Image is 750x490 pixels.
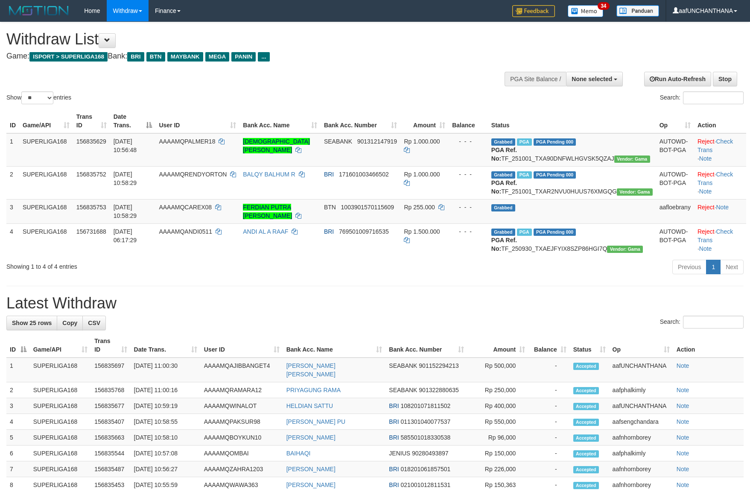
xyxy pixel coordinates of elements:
[697,138,733,153] a: Check Trans
[6,91,71,104] label: Show entries
[389,434,399,441] span: BRI
[286,466,336,472] a: [PERSON_NAME]
[694,199,746,223] td: ·
[91,398,130,414] td: 156835677
[697,171,715,178] a: Reject
[6,316,57,330] a: Show 25 rows
[339,228,389,235] span: Copy 769501009716535 to clipboard
[6,358,30,382] td: 1
[528,333,570,358] th: Balance: activate to sort column ascending
[159,228,212,235] span: AAAAMQANDI0511
[697,204,715,211] a: Reject
[491,204,515,211] span: Grabbed
[30,414,91,430] td: SUPERLIGA168
[19,109,73,133] th: Game/API: activate to sort column ascending
[573,466,599,473] span: Accepted
[694,166,746,199] td: · ·
[258,52,269,62] span: ...
[716,204,729,211] a: Note
[57,316,83,330] a: Copy
[401,434,451,441] span: Copy 585501018330538 to clipboard
[243,228,288,235] a: ANDI AL A RAAF
[683,316,744,329] input: Search:
[528,358,570,382] td: -
[656,223,694,256] td: AUTOWD-BOT-PGA
[6,414,30,430] td: 4
[73,109,110,133] th: Trans ID: activate to sort column ascending
[609,414,673,430] td: aafsengchandara
[19,166,73,199] td: SUPERLIGA168
[6,333,30,358] th: ID: activate to sort column descending
[534,138,576,146] span: PGA Pending
[201,382,283,398] td: AAAAMQRAMARA12
[488,166,656,199] td: TF_251001_TXAR2NVU0HUUS76XMGQG
[697,228,715,235] a: Reject
[412,450,449,457] span: Copy 90280493897 to clipboard
[677,481,689,488] a: Note
[201,358,283,382] td: AAAAMQAJIBBANGET4
[467,446,528,461] td: Rp 150,000
[609,333,673,358] th: Op: activate to sort column ascending
[91,446,130,461] td: 156835544
[517,171,532,179] span: Marked by aafsengchandara
[389,387,417,393] span: SEABANK
[694,109,746,133] th: Action
[324,228,334,235] span: BRI
[389,481,399,488] span: BRI
[30,430,91,446] td: SUPERLIGA168
[656,199,694,223] td: aafloebrany
[131,414,201,430] td: [DATE] 10:58:55
[6,223,19,256] td: 4
[389,466,399,472] span: BRI
[286,387,341,393] a: PRIYAGUNG RAMA
[573,387,599,394] span: Accepted
[114,138,137,153] span: [DATE] 10:56:48
[656,133,694,167] td: AUTOWD-BOT-PGA
[404,138,440,145] span: Rp 1.000.000
[114,171,137,186] span: [DATE] 10:58:29
[517,138,532,146] span: Marked by aafsengchandara
[243,204,292,219] a: FERDIAN PUTRA [PERSON_NAME]
[110,109,156,133] th: Date Trans.: activate to sort column descending
[404,228,440,235] span: Rp 1.500.000
[131,430,201,446] td: [DATE] 10:58:10
[573,450,599,458] span: Accepted
[660,91,744,104] label: Search:
[573,403,599,410] span: Accepted
[324,204,336,211] span: BTN
[91,414,130,430] td: 156835407
[201,430,283,446] td: AAAAMQBOYKUN10
[467,414,528,430] td: Rp 550,000
[694,223,746,256] td: · ·
[534,229,576,236] span: PGA Pending
[205,52,230,62] span: MEGA
[467,430,528,446] td: Rp 96,000
[159,138,215,145] span: AAAAMQPALMER18
[30,446,91,461] td: SUPERLIGA168
[488,223,656,256] td: TF_250930_TXAEJFYIX8SZP86HGI7Q
[6,4,71,17] img: MOTION_logo.png
[286,402,333,409] a: HELDIAN SATTU
[573,434,599,442] span: Accepted
[114,228,137,244] span: [DATE] 06:17:29
[6,166,19,199] td: 2
[697,171,733,186] a: Check Trans
[127,52,144,62] span: BRI
[401,466,451,472] span: Copy 018201061857501 to clipboard
[656,166,694,199] td: AUTOWD-BOT-PGA
[404,204,435,211] span: Rp 255.000
[512,5,555,17] img: Feedback.jpg
[91,358,130,382] td: 156835697
[167,52,203,62] span: MAYBANK
[713,72,737,86] a: Stop
[607,246,643,253] span: Vendor URL: https://trx31.1velocity.biz
[324,171,334,178] span: BRI
[159,204,212,211] span: AAAAMQCAREX08
[644,72,711,86] a: Run Auto-Refresh
[609,446,673,461] td: aafphalkimly
[286,418,345,425] a: [PERSON_NAME] PU
[389,402,399,409] span: BRI
[609,358,673,382] td: aafUNCHANTHANA
[573,419,599,426] span: Accepted
[6,398,30,414] td: 3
